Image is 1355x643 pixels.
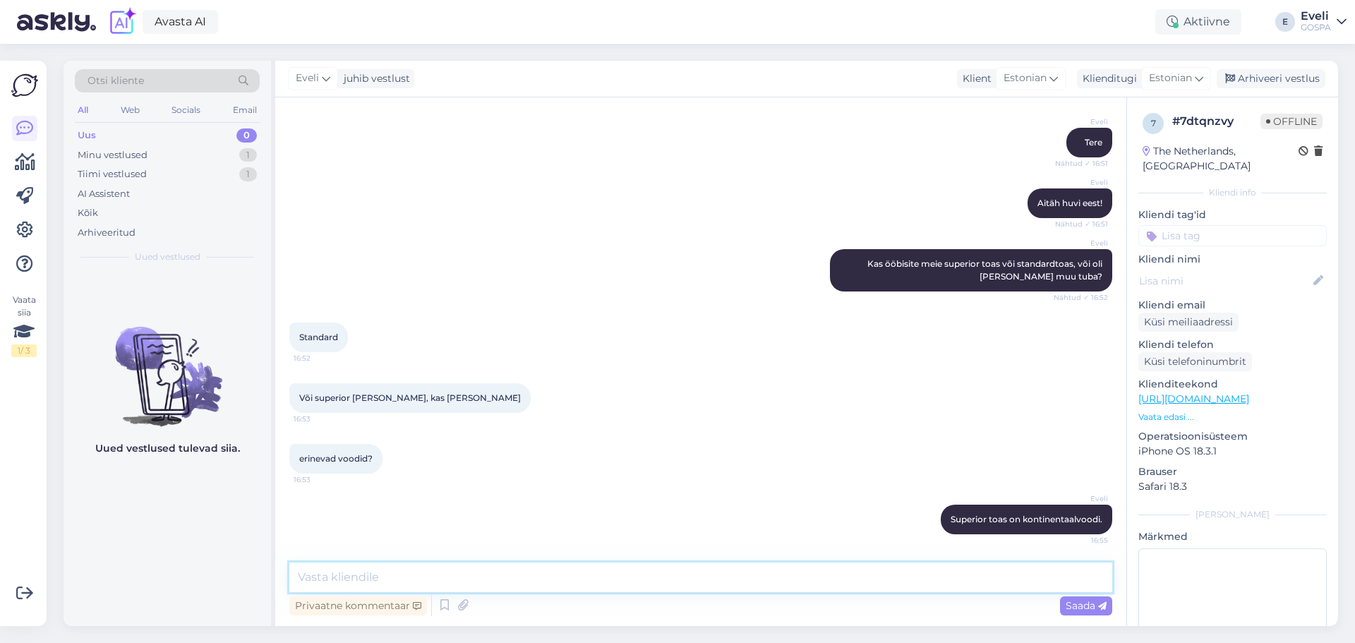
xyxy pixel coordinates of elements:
div: Privaatne kommentaar [289,596,427,615]
div: All [75,101,91,119]
div: AI Assistent [78,187,130,201]
p: Vaata edasi ... [1138,411,1327,423]
div: Klienditugi [1077,71,1137,86]
span: Superior toas on kontinentaalvoodi. [951,514,1102,524]
a: EveliGOSPA [1301,11,1347,33]
span: Kas ööbisite meie superior toas või standardtoas, või oli [PERSON_NAME] muu tuba? [867,258,1104,282]
p: Uued vestlused tulevad siia. [95,441,240,456]
span: 7 [1151,118,1156,128]
a: [URL][DOMAIN_NAME] [1138,392,1249,405]
div: Eveli [1301,11,1331,22]
span: Eveli [1055,177,1108,188]
p: Kliendi email [1138,298,1327,313]
a: Avasta AI [143,10,218,34]
span: 16:53 [294,414,347,424]
span: 16:52 [294,353,347,363]
span: 16:55 [1055,535,1108,546]
span: erinevad voodid? [299,453,373,464]
div: Tiimi vestlused [78,167,147,181]
span: Eveli [1055,238,1108,248]
div: Socials [169,101,203,119]
div: Web [118,101,143,119]
span: Tere [1085,137,1102,148]
span: Estonian [1004,71,1047,86]
div: # 7dtqnzvy [1172,113,1260,130]
div: Aktiivne [1155,9,1241,35]
p: iPhone OS 18.3.1 [1138,444,1327,459]
span: Estonian [1149,71,1192,86]
div: 0 [236,128,257,143]
div: Arhiveeri vestlus [1217,69,1325,88]
div: Kliendi info [1138,186,1327,199]
input: Lisa nimi [1139,273,1311,289]
div: 1 [239,167,257,181]
div: GOSPA [1301,22,1331,33]
span: Eveli [1055,116,1108,127]
div: Arhiveeritud [78,226,135,240]
div: Klient [957,71,992,86]
p: Kliendi nimi [1138,252,1327,267]
div: Vaata siia [11,294,37,357]
div: The Netherlands, [GEOGRAPHIC_DATA] [1143,144,1299,174]
div: [PERSON_NAME] [1138,508,1327,521]
p: Operatsioonisüsteem [1138,429,1327,444]
p: Kliendi telefon [1138,337,1327,352]
div: Kõik [78,206,98,220]
span: Nähtud ✓ 16:51 [1055,158,1108,169]
span: 16:53 [294,474,347,485]
span: Nähtud ✓ 16:51 [1055,219,1108,229]
img: explore-ai [107,7,137,37]
span: Eveli [1055,493,1108,504]
div: 1 / 3 [11,344,37,357]
p: Klienditeekond [1138,377,1327,392]
span: Saada [1066,599,1107,612]
span: Offline [1260,114,1323,129]
span: Standard [299,332,338,342]
div: Minu vestlused [78,148,147,162]
div: Küsi telefoninumbrit [1138,352,1252,371]
img: No chats [64,301,271,428]
span: Nähtud ✓ 16:52 [1054,292,1108,303]
span: Või superior [PERSON_NAME], kas [PERSON_NAME] [299,392,521,403]
p: Brauser [1138,464,1327,479]
span: Otsi kliente [88,73,144,88]
div: Email [230,101,260,119]
input: Lisa tag [1138,225,1327,246]
div: Küsi meiliaadressi [1138,313,1239,332]
div: 1 [239,148,257,162]
div: E [1275,12,1295,32]
div: juhib vestlust [338,71,410,86]
p: Märkmed [1138,529,1327,544]
p: Kliendi tag'id [1138,208,1327,222]
span: Aitäh huvi eest! [1037,198,1102,208]
span: Eveli [296,71,319,86]
span: Uued vestlused [135,251,200,263]
div: Uus [78,128,96,143]
img: Askly Logo [11,72,38,99]
p: Safari 18.3 [1138,479,1327,494]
